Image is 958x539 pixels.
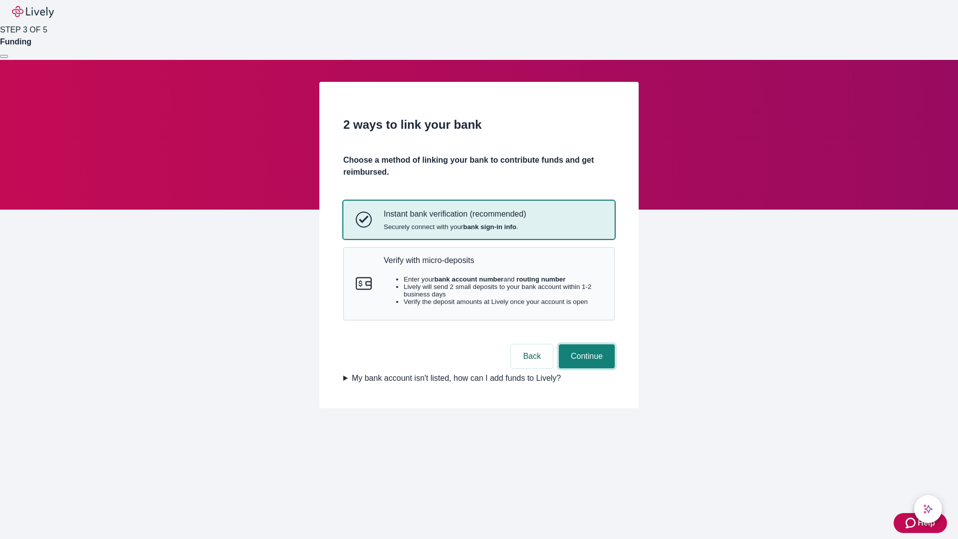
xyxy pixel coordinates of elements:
li: Verify the deposit amounts at Lively once your account is open [404,298,602,305]
li: Enter your and [404,275,602,283]
strong: bank sign-in info [463,223,516,231]
span: Help [918,517,935,529]
button: Zendesk support iconHelp [894,513,947,533]
span: Securely connect with your . [384,223,526,231]
svg: Instant bank verification [356,212,372,228]
svg: Micro-deposits [356,275,372,291]
li: Lively will send 2 small deposits to your bank account within 1-2 business days [404,283,602,298]
strong: bank account number [435,275,504,283]
p: Verify with micro-deposits [384,256,602,265]
h4: Choose a method of linking your bank to contribute funds and get reimbursed. [343,154,615,178]
button: Continue [559,344,615,368]
h2: 2 ways to link your bank [343,116,615,134]
svg: Zendesk support icon [906,517,918,529]
button: chat [914,495,942,523]
button: Micro-depositsVerify with micro-depositsEnter yourbank account numberand routing numberLively wil... [344,248,614,320]
p: Instant bank verification (recommended) [384,209,526,219]
strong: routing number [516,275,565,283]
button: Instant bank verificationInstant bank verification (recommended)Securely connect with yourbank si... [344,201,614,238]
summary: My bank account isn't listed, how can I add funds to Lively? [343,372,615,384]
img: Lively [12,6,54,18]
button: Back [511,344,553,368]
svg: Lively AI Assistant [923,504,933,514]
